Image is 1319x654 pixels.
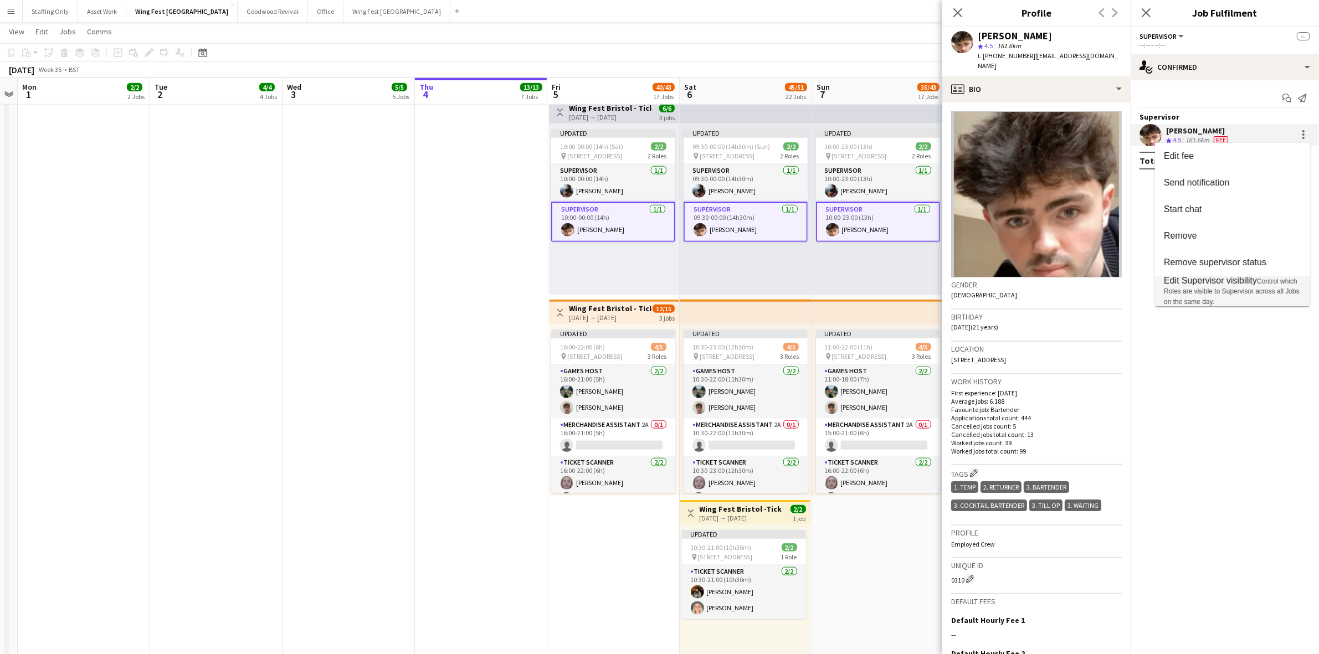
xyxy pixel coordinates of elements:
button: Remove supervisor status [1155,249,1310,276]
button: Edit fee [1155,143,1310,169]
span: Send notification [1164,177,1229,187]
span: Start chat [1164,204,1202,213]
span: Edit fee [1164,151,1194,160]
span: Remove supervisor status [1164,257,1266,266]
span: Control which Roles are visible to Supervisor across all Jobs on the same day. [1164,277,1300,306]
button: Remove [1155,223,1310,249]
button: Start chat [1155,196,1310,223]
button: Edit Supervisor visibility [1155,276,1310,306]
span: Remove [1164,230,1197,240]
button: Send notification [1155,169,1310,196]
span: Edit Supervisor visibility [1164,276,1257,285]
